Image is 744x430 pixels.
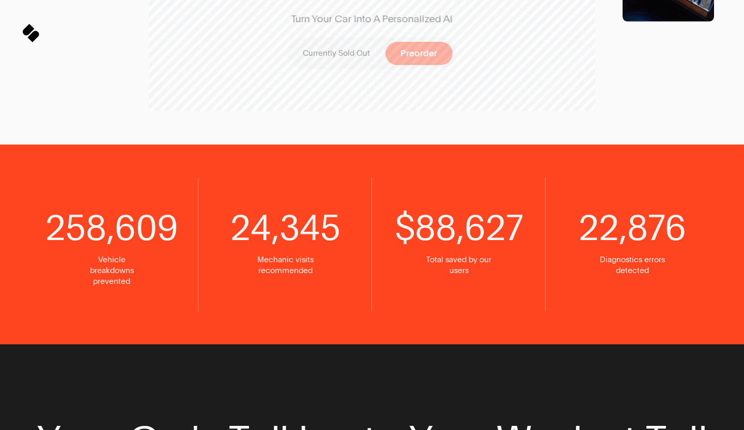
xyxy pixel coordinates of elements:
span: 258,609 [45,206,178,249]
span: detected [616,265,649,276]
span: 22,876 [579,206,686,249]
span: recommended [258,265,313,276]
span: prevented [93,276,130,287]
span: Vehicle [98,254,126,265]
button: Preorder [385,42,453,65]
p: Currently Sold Out [303,48,370,59]
span: 88,627 [415,206,523,249]
span: users [450,265,469,276]
span: Preorder [400,49,437,58]
span: Total saved by our [426,254,491,265]
span: $ [395,206,415,249]
span: Mechanic visits recommended [248,254,322,276]
span: Total saved by our users [422,254,496,276]
span: 24,345 [230,206,340,249]
span: Diagnostics errors detected [595,254,670,276]
span: Mechanic visits [257,254,314,265]
span: Vehicle breakdowns prevented [74,254,149,287]
span: Diagnostics errors [600,254,665,265]
span: breakdowns [90,265,134,276]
